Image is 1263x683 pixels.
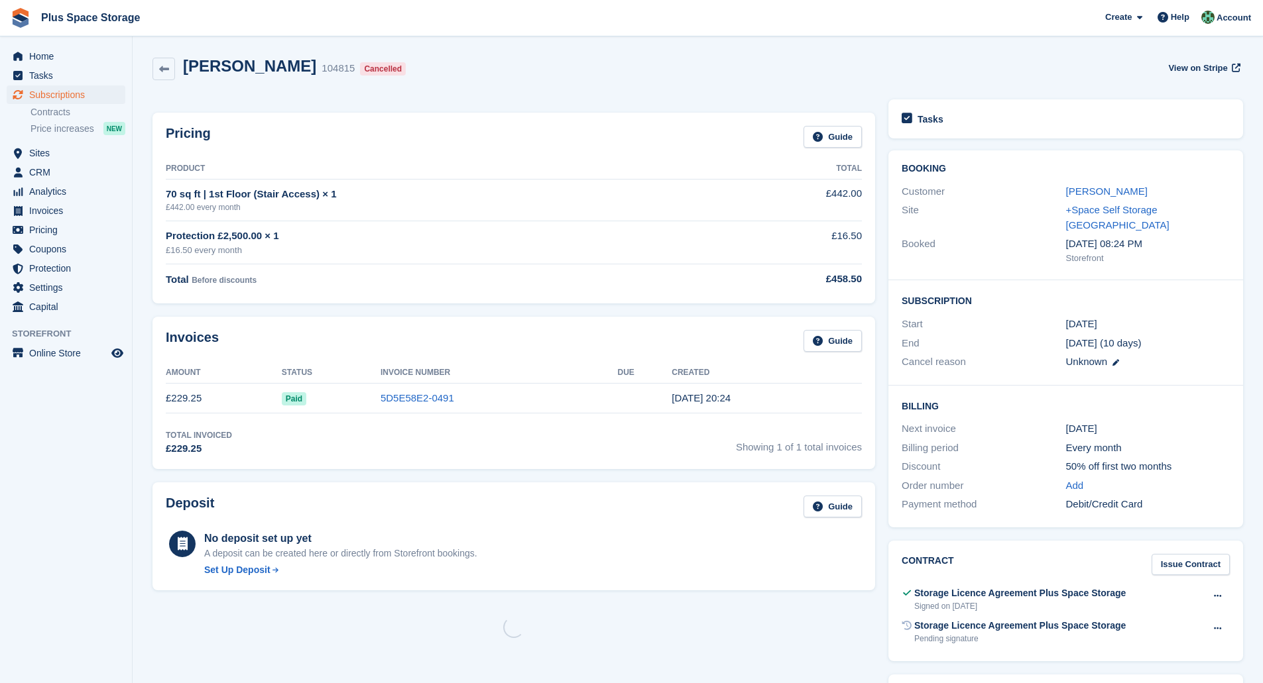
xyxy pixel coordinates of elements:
[804,330,862,352] a: Guide
[29,182,109,201] span: Analytics
[1163,57,1243,79] a: View on Stripe
[902,203,1065,233] div: Site
[1066,356,1108,367] span: Unknown
[1152,554,1230,576] a: Issue Contract
[29,144,109,162] span: Sites
[109,345,125,361] a: Preview store
[902,554,954,576] h2: Contract
[166,362,282,384] th: Amount
[360,62,406,76] div: Cancelled
[804,126,862,148] a: Guide
[30,123,94,135] span: Price increases
[914,619,1126,633] div: Storage Licence Agreement Plus Space Storage
[7,344,125,362] a: menu
[12,327,132,341] span: Storefront
[918,113,943,125] h2: Tasks
[204,563,477,577] a: Set Up Deposit
[7,47,125,66] a: menu
[902,336,1065,351] div: End
[902,441,1065,456] div: Billing period
[736,429,862,456] span: Showing 1 of 1 total invoices
[29,47,109,66] span: Home
[29,221,109,239] span: Pricing
[1066,478,1084,494] a: Add
[204,547,477,560] p: A deposit can be created here or directly from Storefront bookings.
[282,392,306,405] span: Paid
[192,276,257,285] span: Before discounts
[914,600,1126,612] div: Signed on [DATE]
[1105,11,1132,24] span: Create
[902,459,1065,474] div: Discount
[30,121,125,136] a: Price increases NEW
[166,496,214,517] h2: Deposit
[29,344,109,362] span: Online Store
[166,384,282,413] td: £229.25
[914,586,1126,600] div: Storage Licence Agreement Plus Space Storage
[29,240,109,258] span: Coupons
[103,122,125,135] div: NEW
[914,633,1126,645] div: Pending signature
[29,85,109,104] span: Subscriptions
[1201,11,1215,24] img: Karolis Stasinskas
[7,85,125,104] a: menu
[166,229,741,244] div: Protection £2,500.00 × 1
[166,201,741,213] div: £442.00 every month
[7,182,125,201] a: menu
[1171,11,1189,24] span: Help
[902,236,1065,264] div: Booked
[7,66,125,85] a: menu
[7,144,125,162] a: menu
[29,297,109,316] span: Capital
[1066,421,1230,437] div: [DATE]
[7,259,125,278] a: menu
[381,392,454,403] a: 5D5E58E2-0491
[166,158,741,180] th: Product
[204,563,271,577] div: Set Up Deposit
[1066,317,1097,332] time: 2025-08-30 00:00:00 UTC
[902,354,1065,370] div: Cancel reason
[183,57,316,75] h2: [PERSON_NAME]
[902,164,1230,174] h2: Booking
[741,272,862,287] div: £458.50
[618,362,672,384] th: Due
[902,293,1230,307] h2: Subscription
[741,158,862,180] th: Total
[1066,185,1148,197] a: [PERSON_NAME]
[1066,337,1142,348] span: [DATE] (10 days)
[1066,459,1230,474] div: 50% off first two months
[902,399,1230,412] h2: Billing
[1217,11,1251,25] span: Account
[741,179,862,221] td: £442.00
[30,106,125,119] a: Contracts
[7,221,125,239] a: menu
[7,163,125,182] a: menu
[7,297,125,316] a: menu
[1066,497,1230,512] div: Debit/Credit Card
[804,496,862,517] a: Guide
[381,362,618,384] th: Invoice Number
[29,259,109,278] span: Protection
[1066,252,1230,265] div: Storefront
[7,201,125,220] a: menu
[29,278,109,297] span: Settings
[166,126,211,148] h2: Pricing
[902,497,1065,512] div: Payment method
[1066,236,1230,252] div: [DATE] 08:24 PM
[902,184,1065,199] div: Customer
[166,330,219,352] h2: Invoices
[1066,204,1170,231] a: +Space Self Storage [GEOGRAPHIC_DATA]
[1168,62,1227,75] span: View on Stripe
[166,429,232,441] div: Total Invoiced
[902,478,1065,494] div: Order number
[7,278,125,297] a: menu
[36,7,145,28] a: Plus Space Storage
[322,61,355,76] div: 104815
[902,317,1065,332] div: Start
[672,362,862,384] th: Created
[29,66,109,85] span: Tasks
[166,441,232,456] div: £229.25
[204,531,477,547] div: No deposit set up yet
[1066,441,1230,456] div: Every month
[741,221,862,264] td: £16.50
[282,362,381,384] th: Status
